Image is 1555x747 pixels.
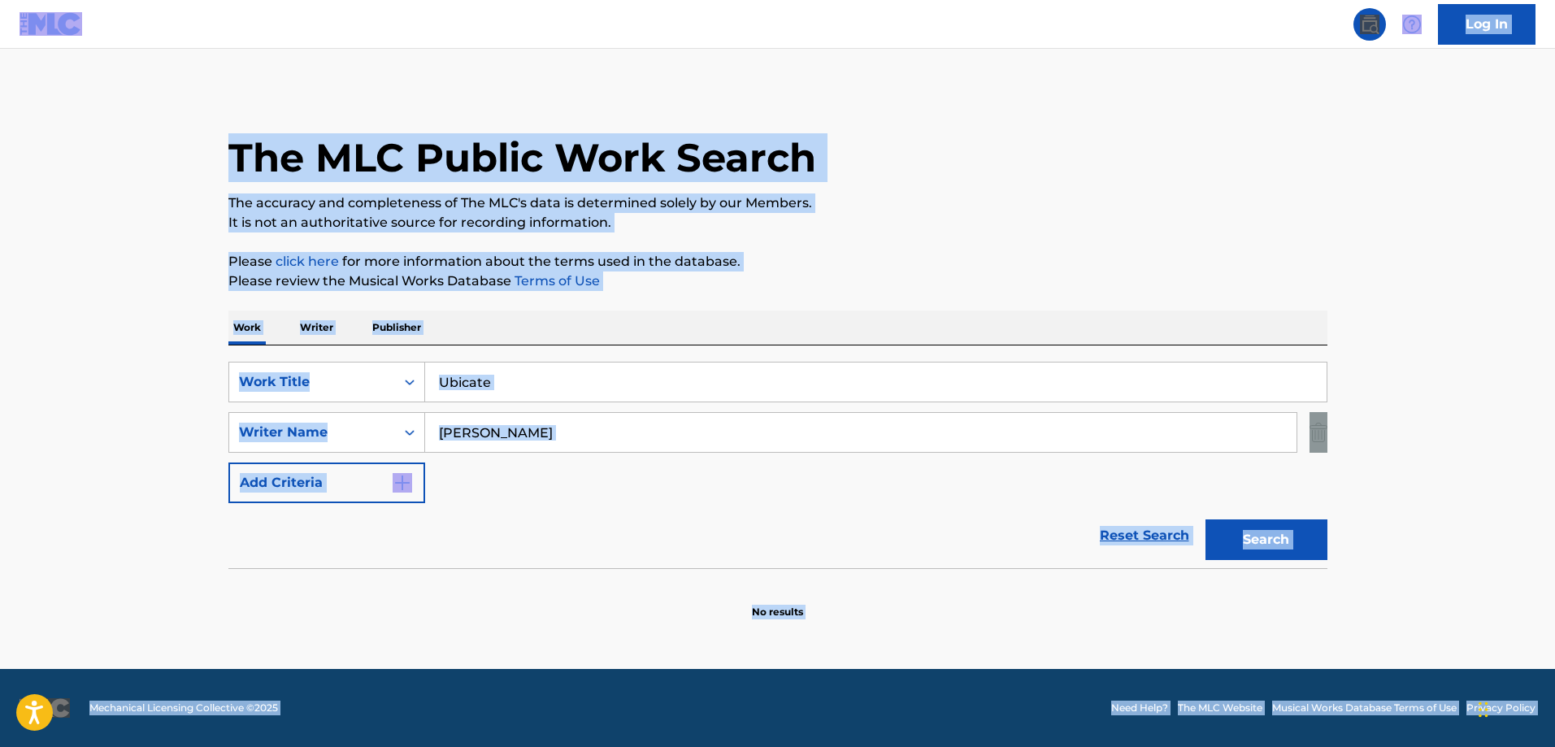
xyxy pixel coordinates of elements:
p: Publisher [367,311,426,345]
p: Work [228,311,266,345]
a: Musical Works Database Terms of Use [1272,701,1457,715]
img: Delete Criterion [1310,412,1327,453]
p: The accuracy and completeness of The MLC's data is determined solely by our Members. [228,193,1327,213]
img: 9d2ae6d4665cec9f34b9.svg [393,473,412,493]
img: search [1360,15,1379,34]
p: Writer [295,311,338,345]
a: The MLC Website [1178,701,1262,715]
form: Search Form [228,362,1327,568]
p: Please for more information about the terms used in the database. [228,252,1327,271]
div: Work Title [239,372,385,392]
a: Reset Search [1092,518,1197,554]
img: logo [20,698,70,718]
div: Help [1396,8,1428,41]
a: Need Help? [1111,701,1168,715]
h1: The MLC Public Work Search [228,133,816,182]
a: Terms of Use [511,273,600,289]
a: click here [276,254,339,269]
p: It is not an authoritative source for recording information. [228,213,1327,232]
p: No results [752,585,803,619]
button: Search [1205,519,1327,560]
a: Log In [1438,4,1535,45]
iframe: Chat Widget [1474,669,1555,747]
img: MLC Logo [20,12,82,36]
button: Add Criteria [228,463,425,503]
a: Privacy Policy [1466,701,1535,715]
p: Please review the Musical Works Database [228,271,1327,291]
div: Drag [1479,685,1488,734]
a: Public Search [1353,8,1386,41]
span: Mechanical Licensing Collective © 2025 [89,701,278,715]
img: help [1402,15,1422,34]
div: Writer Name [239,423,385,442]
